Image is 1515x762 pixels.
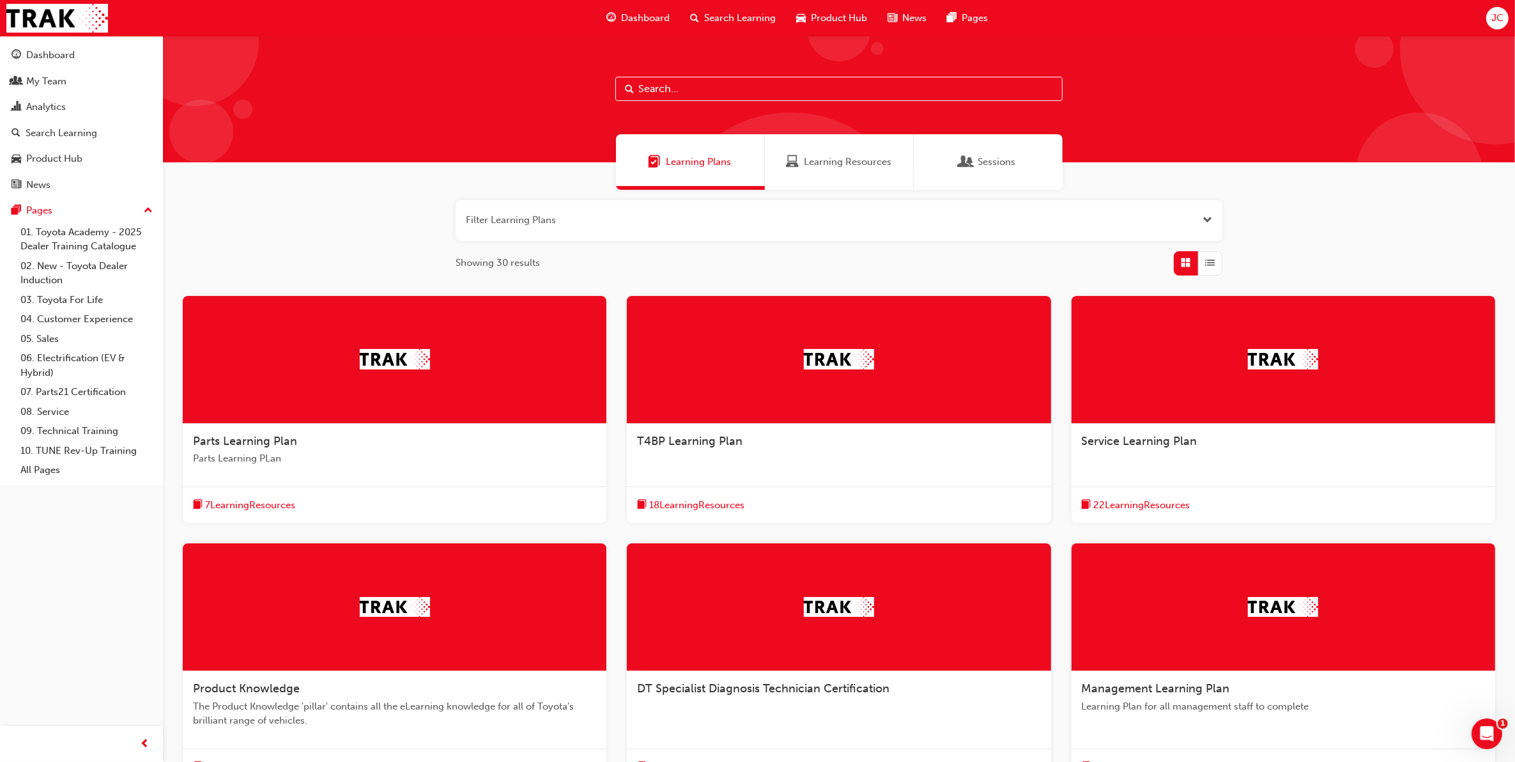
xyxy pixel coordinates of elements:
[5,43,158,67] a: Dashboard
[680,5,786,31] a: search-iconSearch Learning
[1072,296,1495,524] a: TrakService Learning Planbook-icon22LearningResources
[360,597,430,617] img: Trak
[888,10,897,26] span: news-icon
[649,155,661,169] span: Learning Plans
[5,70,158,93] a: My Team
[5,121,158,145] a: Search Learning
[205,498,295,513] span: 7 Learning Resources
[193,451,596,466] span: Parts Learning PLan
[937,5,998,31] a: pages-iconPages
[26,152,82,166] div: Product Hub
[796,10,806,26] span: car-icon
[637,681,889,696] span: DT Specialist Diagnosis Technician Certification
[26,178,50,192] div: News
[193,497,203,513] span: book-icon
[914,134,1063,190] a: SessionsSessions
[690,10,699,26] span: search-icon
[625,82,634,97] span: Search
[1472,719,1502,749] iframe: Intercom live chat
[637,497,744,513] button: book-icon18LearningResources
[765,134,914,190] a: Learning ResourcesLearning Resources
[606,10,616,26] span: guage-icon
[1486,7,1509,29] button: JC
[1094,498,1190,513] span: 22 Learning Resources
[12,50,21,61] span: guage-icon
[960,155,973,169] span: Sessions
[1206,256,1215,270] span: List
[902,11,927,26] span: News
[804,155,891,169] span: Learning Resources
[704,11,776,26] span: Search Learning
[15,441,158,461] a: 10. TUNE Rev-Up Training
[144,203,153,219] span: up-icon
[596,5,680,31] a: guage-iconDashboard
[962,11,988,26] span: Pages
[183,296,606,524] a: TrakParts Learning PlanParts Learning PLanbook-icon7LearningResources
[15,460,158,480] a: All Pages
[804,597,874,617] img: Trak
[5,41,158,199] button: DashboardMy TeamAnalyticsSearch LearningProduct HubNews
[1181,256,1191,270] span: Grid
[1491,11,1503,26] span: JC
[15,222,158,256] a: 01. Toyota Academy - 2025 Dealer Training Catalogue
[1082,497,1091,513] span: book-icon
[877,5,937,31] a: news-iconNews
[15,348,158,382] a: 06. Electrification (EV & Hybrid)
[12,102,21,113] span: chart-icon
[26,74,66,89] div: My Team
[26,100,66,114] div: Analytics
[649,498,744,513] span: 18 Learning Resources
[786,5,877,31] a: car-iconProduct Hub
[15,329,158,349] a: 05. Sales
[947,10,957,26] span: pages-icon
[12,153,21,165] span: car-icon
[978,155,1016,169] span: Sessions
[12,128,20,139] span: search-icon
[15,309,158,329] a: 04. Customer Experience
[786,155,799,169] span: Learning Resources
[5,199,158,222] button: Pages
[26,203,52,218] div: Pages
[26,48,75,63] div: Dashboard
[1082,681,1230,696] span: Management Learning Plan
[193,434,297,448] span: Parts Learning Plan
[804,349,874,369] img: Trak
[1203,213,1212,228] button: Open the filter
[637,497,647,513] span: book-icon
[141,736,150,752] span: prev-icon
[193,681,300,696] span: Product Knowledge
[616,134,765,190] a: Learning PlansLearning Plans
[15,402,158,422] a: 08. Service
[15,421,158,441] a: 09. Technical Training
[1082,497,1190,513] button: book-icon22LearningResources
[12,76,21,88] span: people-icon
[193,699,596,728] span: The Product Knowledge 'pillar' contains all the eLearning knowledge for all of Toyota's brilliant...
[1082,434,1197,448] span: Service Learning Plan
[1082,699,1485,714] span: Learning Plan for all management staff to complete
[1498,719,1508,729] span: 1
[666,155,732,169] span: Learning Plans
[12,205,21,217] span: pages-icon
[15,256,158,290] a: 02. New - Toyota Dealer Induction
[615,77,1063,101] input: Search...
[5,95,158,119] a: Analytics
[456,256,540,270] span: Showing 30 results
[26,126,97,141] div: Search Learning
[5,147,158,171] a: Product Hub
[5,173,158,197] a: News
[1248,597,1318,617] img: Trak
[193,497,295,513] button: book-icon7LearningResources
[627,296,1050,524] a: TrakT4BP Learning Planbook-icon18LearningResources
[12,180,21,191] span: news-icon
[1248,349,1318,369] img: Trak
[360,349,430,369] img: Trak
[811,11,867,26] span: Product Hub
[637,434,742,448] span: T4BP Learning Plan
[15,382,158,402] a: 07. Parts21 Certification
[6,4,108,33] img: Trak
[15,290,158,310] a: 03. Toyota For Life
[621,11,670,26] span: Dashboard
